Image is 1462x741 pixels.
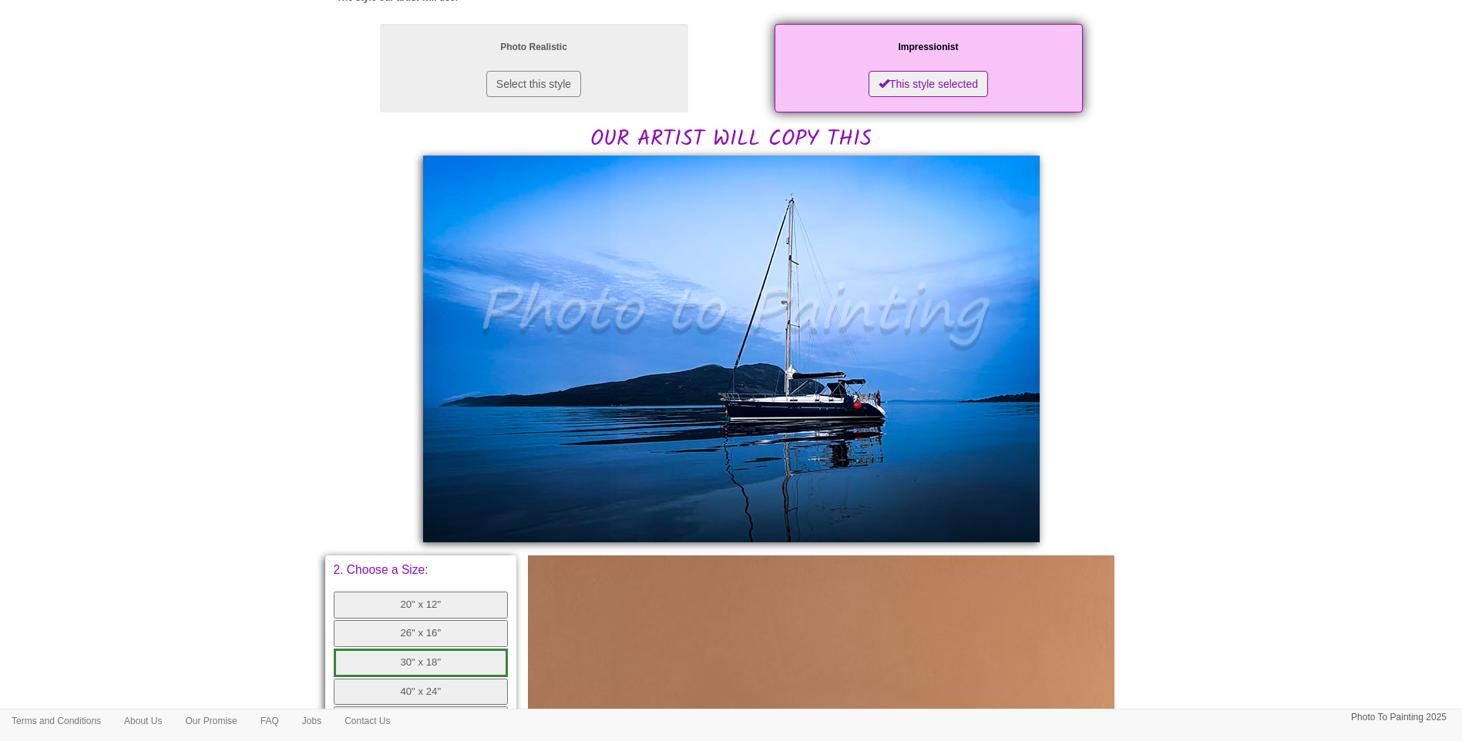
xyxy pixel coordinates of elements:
button: 30" x 18" [334,649,509,677]
p: Photo To Painting 2025 [1351,709,1447,726]
p: Photo Realistic [395,39,673,55]
a: Jobs [291,709,333,733]
button: 20" x 12" [334,592,509,619]
a: Contact Us [333,709,402,733]
button: 50" x 30" [334,706,509,733]
button: 40" x 24" [334,679,509,706]
button: 26" x 16" [334,620,509,647]
h2: OUR ARTIST WILL COPY THIS [337,20,1126,152]
a: About Us [113,709,173,733]
a: FAQ [249,709,291,733]
p: Impressionist [790,39,1067,55]
img: Emma , please would you: [423,156,1040,542]
button: This style selected [869,71,988,97]
a: Our Promise [173,709,248,733]
p: 2. Choose a Size: [334,564,509,576]
button: Select this style [486,71,581,97]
